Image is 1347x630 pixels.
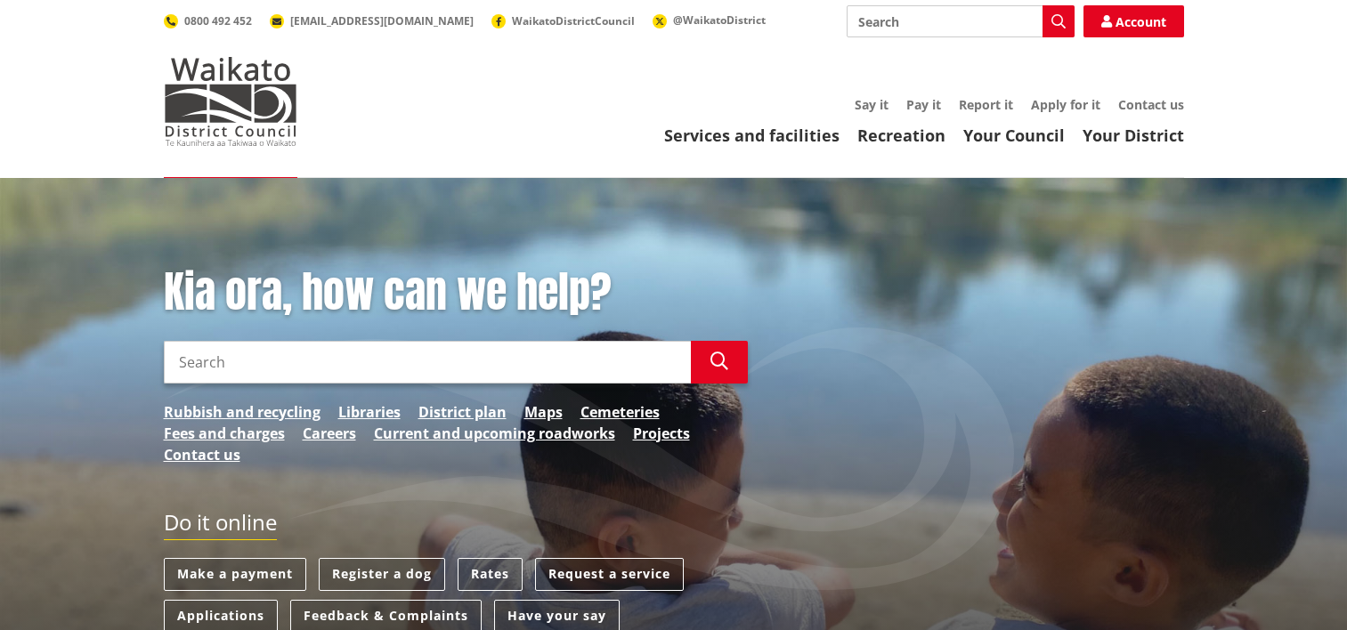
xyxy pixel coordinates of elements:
a: Contact us [164,444,240,465]
a: Recreation [857,125,945,146]
a: Rates [458,558,523,591]
a: [EMAIL_ADDRESS][DOMAIN_NAME] [270,13,474,28]
a: Projects [633,423,690,444]
img: Waikato District Council - Te Kaunihera aa Takiwaa o Waikato [164,57,297,146]
a: Contact us [1118,96,1184,113]
a: Your District [1083,125,1184,146]
a: Report it [959,96,1013,113]
a: Pay it [906,96,941,113]
a: Maps [524,401,563,423]
span: @WaikatoDistrict [673,12,766,28]
span: WaikatoDistrictCouncil [512,13,635,28]
a: Current and upcoming roadworks [374,423,615,444]
a: Rubbish and recycling [164,401,321,423]
span: 0800 492 452 [184,13,252,28]
span: [EMAIL_ADDRESS][DOMAIN_NAME] [290,13,474,28]
a: Fees and charges [164,423,285,444]
a: Your Council [963,125,1065,146]
a: Libraries [338,401,401,423]
a: Careers [303,423,356,444]
a: Say it [855,96,889,113]
a: Cemeteries [580,401,660,423]
h1: Kia ora, how can we help? [164,267,748,319]
a: WaikatoDistrictCouncil [491,13,635,28]
a: 0800 492 452 [164,13,252,28]
h2: Do it online [164,510,277,541]
input: Search input [847,5,1075,37]
a: Request a service [535,558,684,591]
input: Search input [164,341,691,384]
a: Apply for it [1031,96,1100,113]
a: District plan [418,401,507,423]
a: Account [1083,5,1184,37]
a: @WaikatoDistrict [653,12,766,28]
a: Make a payment [164,558,306,591]
a: Register a dog [319,558,445,591]
a: Services and facilities [664,125,840,146]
